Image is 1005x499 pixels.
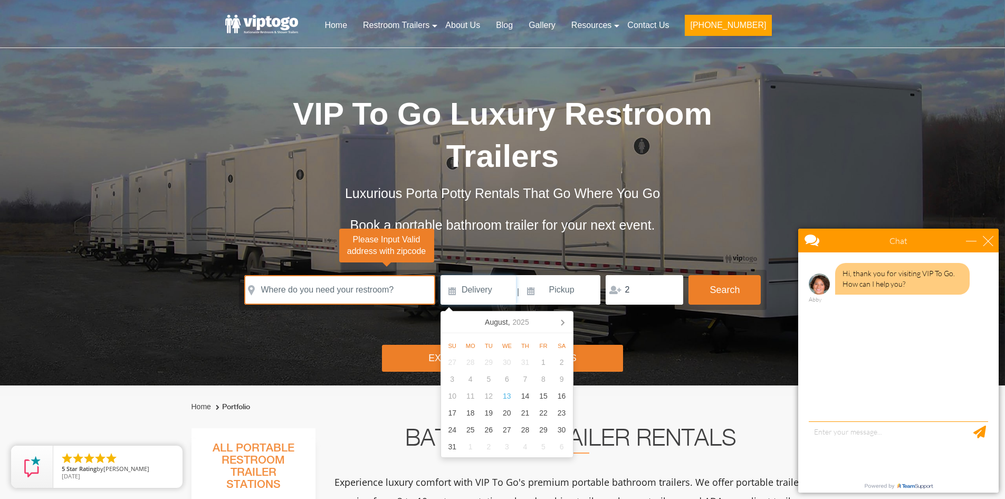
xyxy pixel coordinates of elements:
[498,388,516,404] div: 13
[606,275,683,305] input: Persons
[461,371,480,388] div: 4
[382,345,623,372] div: Explore Restroom Trailers
[461,388,480,404] div: 11
[461,438,480,455] div: 1
[677,14,779,42] a: [PHONE_NUMBER]
[516,438,534,455] div: 4
[516,371,534,388] div: 7
[563,14,619,37] a: Resources
[552,371,571,388] div: 9
[83,452,95,465] li: 
[534,404,553,421] div: 22
[317,14,355,37] a: Home
[22,456,43,477] img: Review Rating
[516,404,534,421] div: 21
[521,275,601,305] input: Pickup
[480,371,498,388] div: 5
[62,465,65,473] span: 5
[461,404,480,421] div: 18
[66,465,97,473] span: Star Rating
[552,340,571,352] div: Sa
[105,452,118,465] li: 
[192,402,211,411] a: Home
[498,404,516,421] div: 20
[293,96,712,174] span: VIP To Go Luxury Restroom Trailers
[443,388,462,404] div: 10
[61,452,73,465] li: 
[516,354,534,371] div: 31
[244,275,435,305] input: Where do you need your restroom?
[792,222,1005,499] iframe: Live Chat Box
[461,340,480,352] div: Mo
[498,340,516,352] div: We
[534,371,553,388] div: 8
[443,340,462,352] div: Su
[517,275,519,309] span: |
[516,388,534,404] div: 14
[516,340,534,352] div: Th
[619,14,677,37] a: Contact Us
[443,404,462,421] div: 17
[516,421,534,438] div: 28
[437,14,488,37] a: About Us
[480,340,498,352] div: Tu
[103,465,149,473] span: [PERSON_NAME]
[534,438,553,455] div: 5
[443,371,462,388] div: 3
[552,404,571,421] div: 23
[330,428,812,454] h2: Bathroom Trailer Rentals
[480,388,498,404] div: 12
[443,438,462,455] div: 31
[461,354,480,371] div: 28
[339,229,434,263] span: Please Input Valid address with zipcode
[685,15,771,36] button: [PHONE_NUMBER]
[350,218,655,232] span: Book a portable bathroom trailer for your next event.
[480,404,498,421] div: 19
[62,466,174,473] span: by
[443,421,462,438] div: 24
[488,14,521,37] a: Blog
[62,472,80,480] span: [DATE]
[498,438,516,455] div: 3
[552,388,571,404] div: 16
[552,438,571,455] div: 6
[521,14,563,37] a: Gallery
[498,371,516,388] div: 6
[213,401,250,413] li: Portfolio
[72,452,84,465] li: 
[534,354,553,371] div: 1
[552,354,571,371] div: 2
[94,452,107,465] li: 
[355,14,437,37] a: Restroom Trailers
[480,354,498,371] div: 29
[534,340,553,352] div: Fr
[441,275,516,305] input: Delivery
[498,421,516,438] div: 27
[534,388,553,404] div: 15
[552,421,571,438] div: 30
[534,421,553,438] div: 29
[443,354,462,371] div: 27
[498,354,516,371] div: 30
[481,314,533,331] div: August,
[461,421,480,438] div: 25
[513,316,529,328] i: 2025
[688,275,761,305] button: Search
[480,421,498,438] div: 26
[345,186,660,201] span: Luxurious Porta Potty Rentals That Go Where You Go
[480,438,498,455] div: 2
